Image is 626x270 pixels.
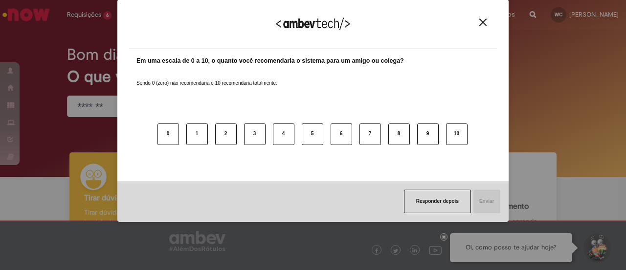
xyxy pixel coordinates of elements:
img: Close [479,19,487,26]
button: 2 [215,123,237,145]
button: Close [476,18,490,26]
button: 0 [157,123,179,145]
img: Logo Ambevtech [276,18,350,30]
button: 3 [244,123,266,145]
button: Responder depois [404,190,471,213]
label: Sendo 0 (zero) não recomendaria e 10 recomendaria totalmente. [136,68,277,87]
button: 1 [186,123,208,145]
button: 10 [446,123,468,145]
button: 8 [388,123,410,145]
button: 7 [359,123,381,145]
button: 6 [331,123,352,145]
label: Em uma escala de 0 a 10, o quanto você recomendaria o sistema para um amigo ou colega? [136,56,404,66]
button: 4 [273,123,294,145]
button: 9 [417,123,439,145]
button: 5 [302,123,323,145]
